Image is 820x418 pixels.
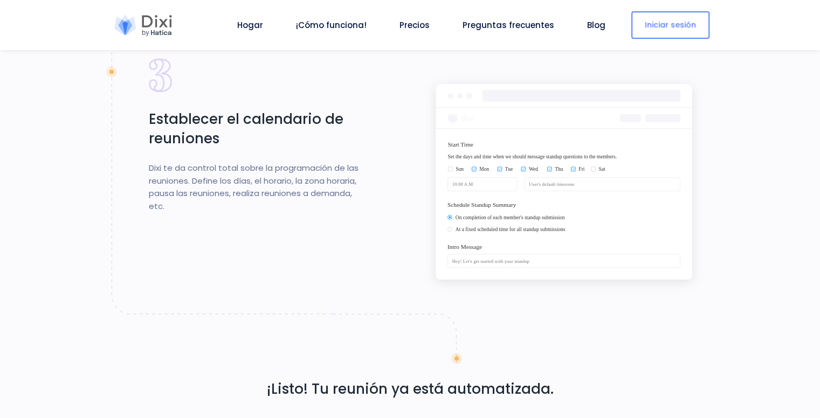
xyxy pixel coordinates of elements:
[292,19,371,31] a: ¡Cómo funciona!
[645,19,696,30] font: Iniciar sesión
[149,109,343,148] font: Establecer el calendario de reuniones
[583,19,610,31] a: Blog
[149,162,359,212] font: Dixi te da control total sobre la programación de las reuniones. Define los días, el horario, la ...
[296,19,367,31] font: ¡Cómo funciona!
[399,19,430,31] font: Precios
[458,19,559,31] a: Preguntas frecuentes
[267,379,554,399] font: ¡Listo! Tu reunión ya está automatizada.
[149,58,172,92] img: número_3
[233,19,267,31] a: Hogar
[587,19,605,31] font: Blog
[631,11,709,39] a: Iniciar sesión
[237,19,263,31] font: Hogar
[463,19,554,31] font: Preguntas frecuentes
[395,19,434,31] a: Precios
[418,58,709,310] img: cómo_funciona_3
